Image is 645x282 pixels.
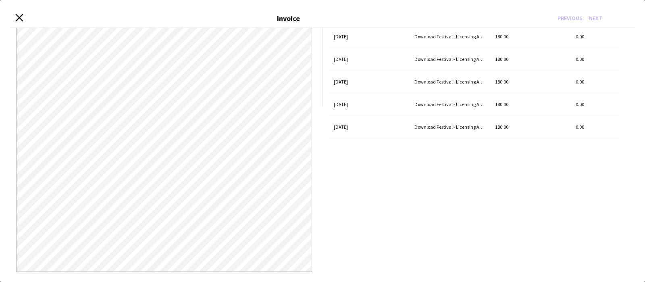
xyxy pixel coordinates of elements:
div: [DATE] [329,25,410,48]
div: Download Festival - Licensing Assistant (salary) [410,25,490,48]
div: Download Festival - Licensing Assistant (salary) [410,48,490,70]
div: Download Festival - Licensing Assistant (salary) [410,138,490,161]
div: [DATE] [329,116,410,138]
div: [DATE] [329,71,410,93]
div: [DATE] [329,138,410,161]
div: [DATE] [329,48,410,70]
div: 180.00 [490,138,571,161]
div: Download Festival - Licensing Assistant (salary) [410,71,490,93]
h3: Invoice [277,14,300,23]
div: Download Festival - Licensing Assistant (salary) [410,93,490,115]
div: 180.00 [490,71,571,93]
div: 180.00 [490,116,571,138]
div: 180.00 [490,25,571,48]
div: 180.00 [490,93,571,115]
div: Download Festival - Licensing Assistant (salary) [410,116,490,138]
div: 180.00 [490,48,571,70]
div: [DATE] [329,93,410,115]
